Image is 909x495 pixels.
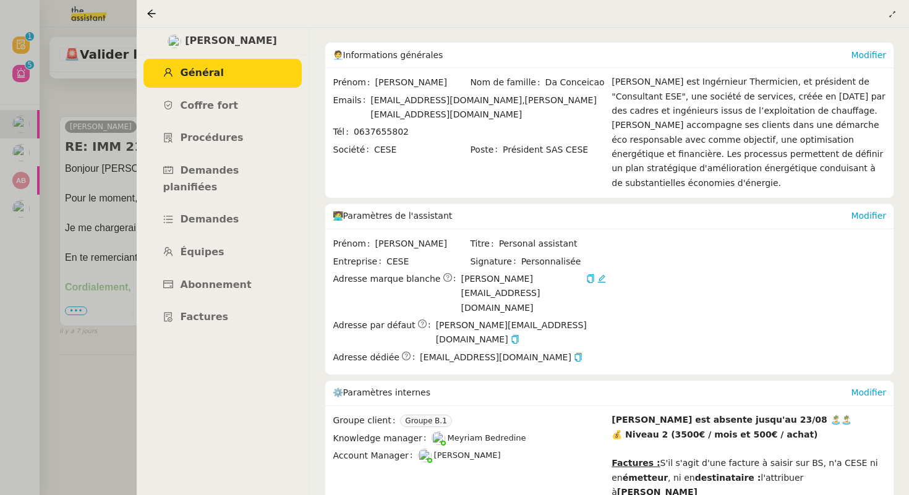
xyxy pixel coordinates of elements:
[545,75,607,90] span: Da Conceicao
[333,318,416,332] span: Adresse par défaut
[418,449,432,462] img: users%2FNTfmycKsCFdqp6LX6USf2FmuPJo2%2Favatar%2Fprofile-pic%20(1).png
[695,473,761,483] strong: destinataire :
[612,415,851,425] strong: [PERSON_NAME] est absente jusqu'au 23/08 🏝️🏝️
[470,237,498,251] span: Titre
[461,272,584,315] span: [PERSON_NAME][EMAIL_ADDRESS][DOMAIN_NAME]
[333,449,418,463] span: Account Manager
[143,91,302,121] a: Coffre fort
[333,350,399,365] span: Adresse dédiée
[181,213,239,225] span: Demandes
[432,431,445,445] img: users%2FaellJyylmXSg4jqeVbanehhyYJm1%2Favatar%2Fprofile-pic%20(4).png
[143,238,302,267] a: Équipes
[400,415,451,427] nz-tag: Groupe B.1
[374,143,469,157] span: CESE
[470,255,521,269] span: Signature
[370,95,597,119] span: [PERSON_NAME][EMAIL_ADDRESS][DOMAIN_NAME]
[470,143,503,157] span: Poste
[168,35,181,48] img: users%2FHIWaaSoTa5U8ssS5t403NQMyZZE3%2Favatar%2Fa4be050e-05fa-4f28-bbe7-e7e8e4788720
[333,381,851,405] div: ⚙️
[448,433,526,442] span: Meyriam Bedredine
[333,255,386,269] span: Entreprise
[343,50,443,60] span: Informations générales
[143,271,302,300] a: Abonnement
[185,33,277,49] span: [PERSON_NAME]
[503,143,606,157] span: Président SAS CESE
[499,237,607,251] span: Personal assistant
[333,43,851,67] div: 🧑‍💼
[354,127,409,137] span: 0637655802
[612,458,660,468] u: Factures :
[333,431,432,446] span: Knowledge manager
[851,50,886,60] a: Modifier
[333,93,371,122] span: Emails
[333,125,354,139] span: Tél
[375,237,469,251] span: [PERSON_NAME]
[436,318,607,347] span: [PERSON_NAME][EMAIL_ADDRESS][DOMAIN_NAME]
[434,451,501,460] span: [PERSON_NAME]
[181,311,229,323] span: Factures
[333,204,851,229] div: 🧑‍💻
[163,164,239,193] span: Demandes planifiées
[612,429,817,439] strong: 💰 Niveau 2 (3500€ / mois et 500€ / achat)
[143,205,302,234] a: Demandes
[386,255,469,269] span: CESE
[181,99,239,111] span: Coffre fort
[343,387,430,397] span: Paramètres internes
[623,473,668,483] strong: émetteur
[143,59,302,88] a: Général
[143,156,302,201] a: Demandes planifiées
[851,211,886,221] a: Modifier
[333,413,401,428] span: Groupe client
[181,279,252,290] span: Abonnement
[333,272,441,286] span: Adresse marque blanche
[612,75,886,190] div: [PERSON_NAME] est Ingérnieur Thermicien, et président de "Consultant ESE", une société de service...
[333,143,374,157] span: Société
[420,350,583,365] span: [EMAIL_ADDRESS][DOMAIN_NAME]
[333,75,375,90] span: Prénom
[181,67,224,78] span: Général
[375,75,469,90] span: [PERSON_NAME]
[333,237,375,251] span: Prénom
[343,211,453,221] span: Paramètres de l'assistant
[181,246,224,258] span: Équipes
[470,75,545,90] span: Nom de famille
[181,132,244,143] span: Procédures
[370,95,524,105] span: [EMAIL_ADDRESS][DOMAIN_NAME],
[851,387,886,397] a: Modifier
[521,255,581,269] span: Personnalisée
[143,124,302,153] a: Procédures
